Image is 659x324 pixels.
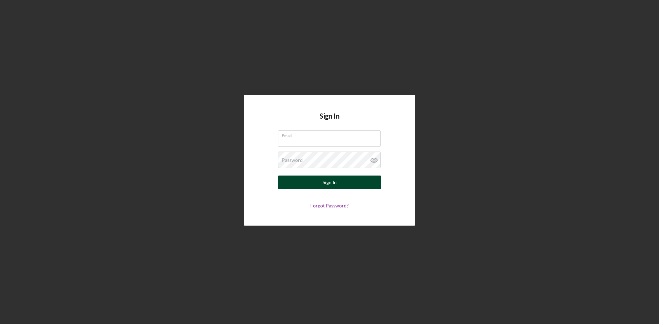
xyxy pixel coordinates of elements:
[323,176,337,189] div: Sign In
[278,176,381,189] button: Sign In
[310,203,349,208] a: Forgot Password?
[282,131,381,138] label: Email
[282,157,303,163] label: Password
[320,112,339,130] h4: Sign In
